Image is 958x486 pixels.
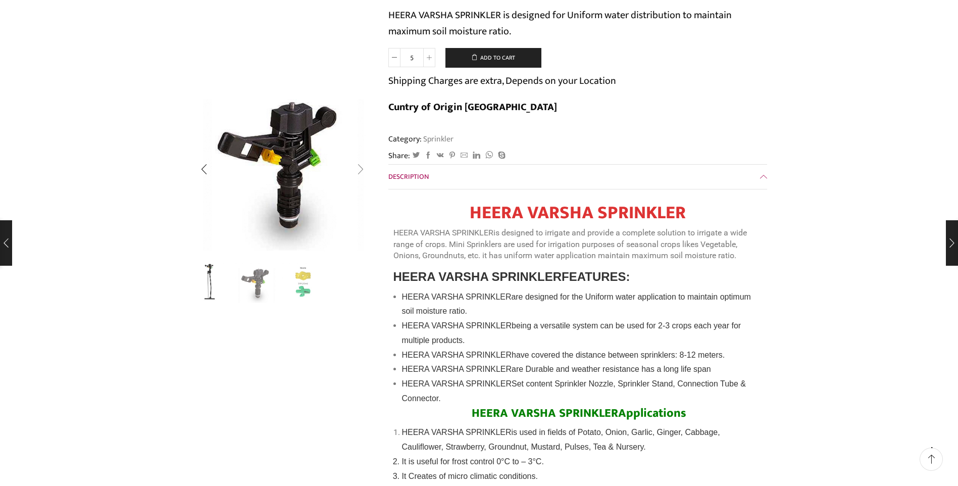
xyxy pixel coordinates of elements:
[422,132,453,145] a: Sprinkler
[402,293,512,301] span: HEERA VARSHA SPRINKLER
[402,379,512,388] span: HEERA VARSHA SPRINKLER
[348,157,373,182] div: Next slide
[618,403,686,423] span: Applications
[191,76,373,258] div: 2 / 3
[512,365,711,373] span: are Durable and weather resistance has a long life span
[191,157,217,182] div: Previous slide
[402,379,746,403] span: Set content Sprinkler Nozzle, Sprinkler Stand, Connection Tube & Connector.
[388,133,453,145] span: Category:
[388,7,732,40] span: HEERA VARSHA SPRINKLER is designed for Uniform water distribution to maintain maximum soil moistu...
[235,263,277,303] li: 2 / 3
[388,73,616,89] p: Shipping Charges are extra, Depends on your Location
[402,321,512,330] span: HEERA VARSHA SPRINKLER
[393,270,562,283] span: HEERA VARSHA SPRINKLER
[562,270,630,283] b: FEATURES:
[472,403,618,423] span: HEERA VARSHA SPRINKLER
[388,99,557,116] b: Cuntry of Origin [GEOGRAPHIC_DATA]
[512,351,725,359] span: have covered the distance between sprinklers: 8-12 meters.
[402,293,751,316] span: are designed for the Uniform water application to maintain optimum soil moisture ratio.
[402,457,544,466] span: It is useful for frost control 0°C to – 3°C.
[402,351,512,359] span: HEERA VARSHA SPRINKLER
[282,263,324,303] li: 3 / 3
[445,48,541,68] button: Add to cart
[402,365,512,373] span: HEERA VARSHA SPRINKLER
[235,263,277,305] a: 1
[393,228,747,261] span: is designed to irrigate and provide a complete solution to irrigate a wide range of crops. Mini S...
[470,198,686,228] strong: HEERA VARSHA SPRINKLER
[402,321,741,345] span: being a versatile system can be used for 2-3 crops each year for multiple products.
[189,261,231,303] img: Impact Mini Sprinkler
[388,165,767,189] a: Description
[400,48,423,67] input: Product quantity
[402,428,720,451] span: is used in fields of Potato, Onion, Garlic, Ginger, Cabbage, Cauliflower, Strawberry, Groundnut, ...
[388,150,410,162] span: Share:
[282,263,324,305] a: nozzle
[402,428,512,436] span: HEERA VARSHA SPRINKLER
[189,263,231,303] li: 1 / 3
[402,472,538,480] span: It Creates of micro climatic conditions.
[393,228,493,237] span: HEERA VARSHA SPRINKLER
[388,171,429,182] span: Description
